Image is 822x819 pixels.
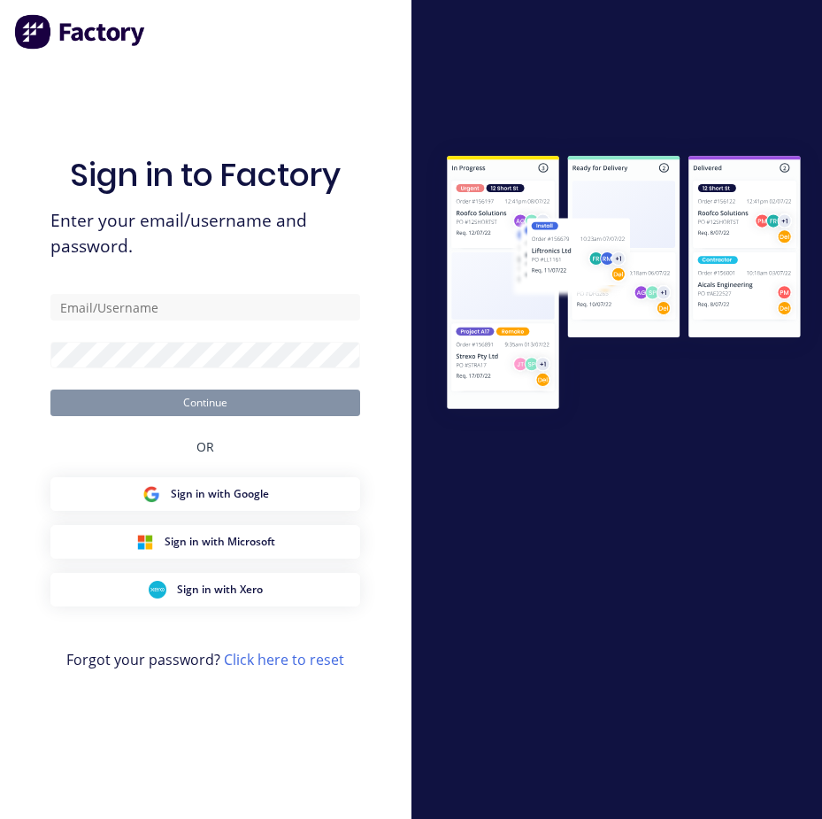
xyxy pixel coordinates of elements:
img: Xero Sign in [149,581,166,599]
img: Google Sign in [142,485,160,503]
span: Sign in with Microsoft [165,534,275,550]
span: Enter your email/username and password. [50,208,360,259]
span: Forgot your password? [66,649,344,670]
div: OR [196,416,214,477]
button: Continue [50,390,360,416]
a: Click here to reset [224,650,344,669]
span: Sign in with Xero [177,582,263,598]
h1: Sign in to Factory [70,156,341,194]
input: Email/Username [50,294,360,321]
span: Sign in with Google [171,486,269,502]
img: Microsoft Sign in [136,533,154,551]
button: Xero Sign inSign in with Xero [50,573,360,607]
button: Microsoft Sign inSign in with Microsoft [50,525,360,559]
img: Factory [14,14,147,50]
button: Google Sign inSign in with Google [50,477,360,511]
